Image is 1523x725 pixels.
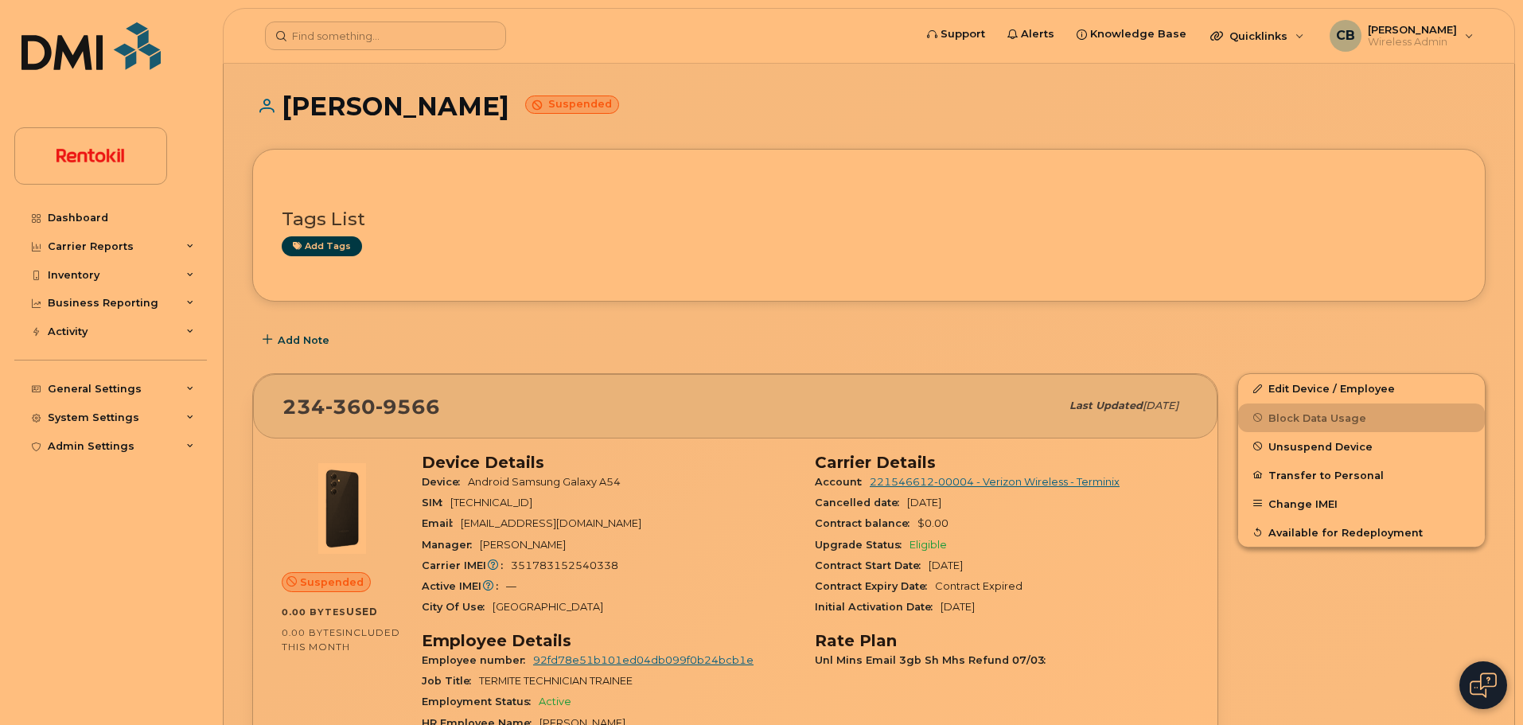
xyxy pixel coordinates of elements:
[917,517,948,529] span: $0.00
[815,631,1189,650] h3: Rate Plan
[493,601,603,613] span: [GEOGRAPHIC_DATA]
[1238,518,1485,547] button: Available for Redeployment
[1238,489,1485,518] button: Change IMEI
[1069,400,1143,411] span: Last updated
[282,395,440,419] span: 234
[815,453,1189,472] h3: Carrier Details
[1470,672,1497,698] img: Open chat
[422,696,539,707] span: Employment Status
[294,461,390,556] img: image20231002-3703462-17nx3v8.jpeg
[461,517,641,529] span: [EMAIL_ADDRESS][DOMAIN_NAME]
[252,325,343,354] button: Add Note
[376,395,440,419] span: 9566
[480,539,566,551] span: [PERSON_NAME]
[506,580,516,592] span: —
[422,517,461,529] span: Email
[815,517,917,529] span: Contract balance
[815,476,870,488] span: Account
[282,209,1456,229] h3: Tags List
[815,580,935,592] span: Contract Expiry Date
[533,654,754,666] a: 92fd78e51b101ed04db099f0b24bcb1e
[525,95,619,114] small: Suspended
[300,575,364,590] span: Suspended
[252,92,1486,120] h1: [PERSON_NAME]
[1238,374,1485,403] a: Edit Device / Employee
[422,675,479,687] span: Job Title
[870,476,1120,488] a: 221546612-00004 - Verizon Wireless - Terminix
[929,559,963,571] span: [DATE]
[422,453,796,472] h3: Device Details
[815,539,910,551] span: Upgrade Status
[282,626,400,653] span: included this month
[941,601,975,613] span: [DATE]
[815,497,907,509] span: Cancelled date
[1268,526,1423,538] span: Available for Redeployment
[346,606,378,618] span: used
[422,497,450,509] span: SIM
[450,497,532,509] span: [TECHNICAL_ID]
[815,601,941,613] span: Initial Activation Date
[539,696,571,707] span: Active
[325,395,376,419] span: 360
[282,627,342,638] span: 0.00 Bytes
[910,539,947,551] span: Eligible
[1268,440,1373,452] span: Unsuspend Device
[1238,461,1485,489] button: Transfer to Personal
[422,654,533,666] span: Employee number
[422,476,468,488] span: Device
[1238,403,1485,432] button: Block Data Usage
[815,559,929,571] span: Contract Start Date
[282,236,362,256] a: Add tags
[282,606,346,618] span: 0.00 Bytes
[422,580,506,592] span: Active IMEI
[422,631,796,650] h3: Employee Details
[422,559,511,571] span: Carrier IMEI
[815,654,1054,666] span: Unl Mins Email 3gb Sh Mhs Refund 07/03
[468,476,621,488] span: Android Samsung Galaxy A54
[422,539,480,551] span: Manager
[511,559,618,571] span: 351783152540338
[907,497,941,509] span: [DATE]
[1238,432,1485,461] button: Unsuspend Device
[278,333,329,348] span: Add Note
[422,601,493,613] span: City Of Use
[935,580,1022,592] span: Contract Expired
[1143,400,1178,411] span: [DATE]
[479,675,633,687] span: TERMITE TECHNICIAN TRAINEE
